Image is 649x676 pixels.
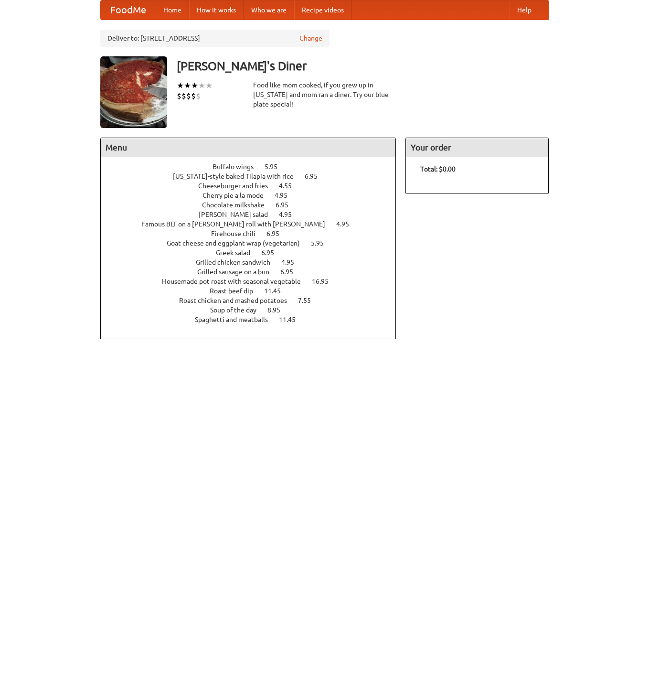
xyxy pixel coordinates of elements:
[199,211,277,218] span: [PERSON_NAME] salad
[198,80,205,91] li: ★
[156,0,189,20] a: Home
[191,80,198,91] li: ★
[167,239,309,247] span: Goat cheese and eggplant wrap (vegetarian)
[101,138,396,157] h4: Menu
[298,297,320,304] span: 7.55
[213,163,295,171] a: Buffalo wings 5.95
[162,278,346,285] a: Housemade pot roast with seasonal vegetable 16.95
[195,316,277,323] span: Spaghetti and meatballs
[510,0,539,20] a: Help
[406,138,548,157] h4: Your order
[216,249,292,257] a: Greek salad 6.95
[184,80,191,91] li: ★
[197,268,279,276] span: Grilled sausage on a bun
[275,192,297,199] span: 4.95
[141,220,335,228] span: Famous BLT on a [PERSON_NAME] roll with [PERSON_NAME]
[202,192,273,199] span: Cherry pie a la mode
[181,91,186,101] li: $
[202,201,306,209] a: Chocolate milkshake 6.95
[267,306,290,314] span: 8.95
[100,30,330,47] div: Deliver to: [STREET_ADDRESS]
[420,165,456,173] b: Total: $0.00
[196,91,201,101] li: $
[213,163,263,171] span: Buffalo wings
[177,56,549,75] h3: [PERSON_NAME]'s Diner
[173,172,303,180] span: [US_STATE]-style baked Tilapia with rice
[210,287,298,295] a: Roast beef dip 11.45
[205,80,213,91] li: ★
[216,249,260,257] span: Greek salad
[211,230,265,237] span: Firehouse chili
[202,201,274,209] span: Chocolate milkshake
[196,258,312,266] a: Grilled chicken sandwich 4.95
[210,306,298,314] a: Soup of the day 8.95
[266,230,289,237] span: 6.95
[177,91,181,101] li: $
[281,258,304,266] span: 4.95
[186,91,191,101] li: $
[311,239,333,247] span: 5.95
[162,278,310,285] span: Housemade pot roast with seasonal vegetable
[210,287,263,295] span: Roast beef dip
[198,182,277,190] span: Cheeseburger and fries
[196,258,280,266] span: Grilled chicken sandwich
[179,297,329,304] a: Roast chicken and mashed potatoes 7.55
[199,211,309,218] a: [PERSON_NAME] salad 4.95
[276,201,298,209] span: 6.95
[202,192,305,199] a: Cherry pie a la mode 4.95
[280,268,303,276] span: 6.95
[101,0,156,20] a: FoodMe
[191,91,196,101] li: $
[100,56,167,128] img: angular.jpg
[244,0,294,20] a: Who we are
[265,163,287,171] span: 5.95
[197,268,311,276] a: Grilled sausage on a bun 6.95
[179,297,297,304] span: Roast chicken and mashed potatoes
[279,316,305,323] span: 11.45
[211,230,297,237] a: Firehouse chili 6.95
[261,249,284,257] span: 6.95
[279,182,301,190] span: 4.55
[167,239,341,247] a: Goat cheese and eggplant wrap (vegetarian) 5.95
[198,182,309,190] a: Cheeseburger and fries 4.55
[294,0,351,20] a: Recipe videos
[305,172,327,180] span: 6.95
[253,80,396,109] div: Food like mom cooked, if you grew up in [US_STATE] and mom ran a diner. Try our blue plate special!
[189,0,244,20] a: How it works
[299,33,322,43] a: Change
[279,211,301,218] span: 4.95
[173,172,335,180] a: [US_STATE]-style baked Tilapia with rice 6.95
[312,278,338,285] span: 16.95
[177,80,184,91] li: ★
[264,287,290,295] span: 11.45
[336,220,359,228] span: 4.95
[195,316,313,323] a: Spaghetti and meatballs 11.45
[141,220,367,228] a: Famous BLT on a [PERSON_NAME] roll with [PERSON_NAME] 4.95
[210,306,266,314] span: Soup of the day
